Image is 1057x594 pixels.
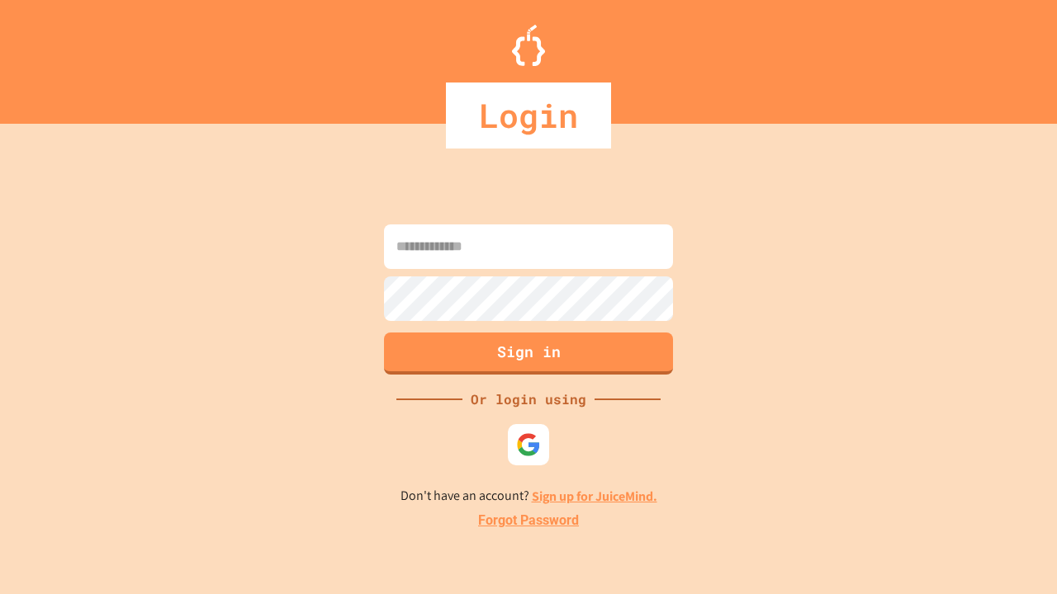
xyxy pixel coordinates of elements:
[532,488,657,505] a: Sign up for JuiceMind.
[446,82,611,148] div: Login
[516,432,541,457] img: google-icon.svg
[512,25,545,66] img: Logo.svg
[478,511,579,530] a: Forgot Password
[462,389,595,409] div: Or login using
[401,486,657,507] p: Don't have an account?
[384,332,673,375] button: Sign in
